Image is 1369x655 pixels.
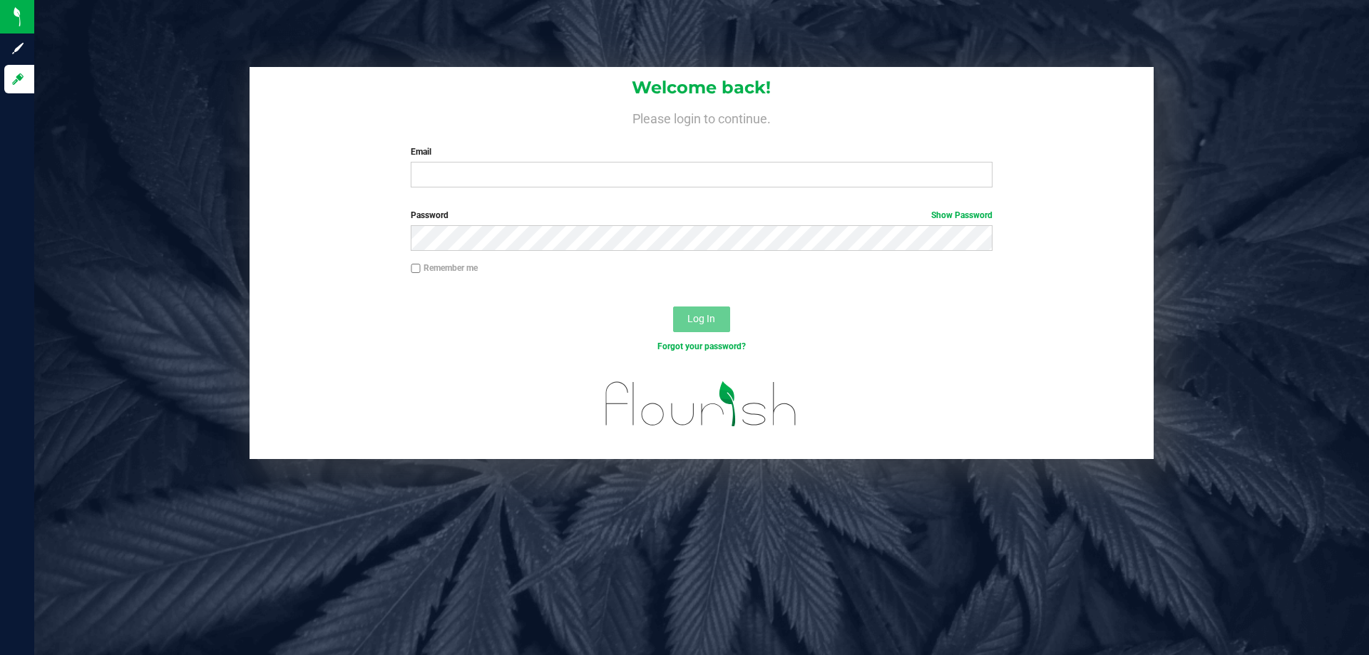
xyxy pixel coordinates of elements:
[11,72,25,86] inline-svg: Log in
[411,264,421,274] input: Remember me
[250,78,1154,97] h1: Welcome back!
[411,145,992,158] label: Email
[931,210,993,220] a: Show Password
[11,41,25,56] inline-svg: Sign up
[687,313,715,324] span: Log In
[588,368,814,440] img: flourish_logo.svg
[411,262,478,274] label: Remember me
[657,341,746,351] a: Forgot your password?
[673,306,730,332] button: Log In
[250,108,1154,125] h4: Please login to continue.
[411,210,448,220] span: Password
